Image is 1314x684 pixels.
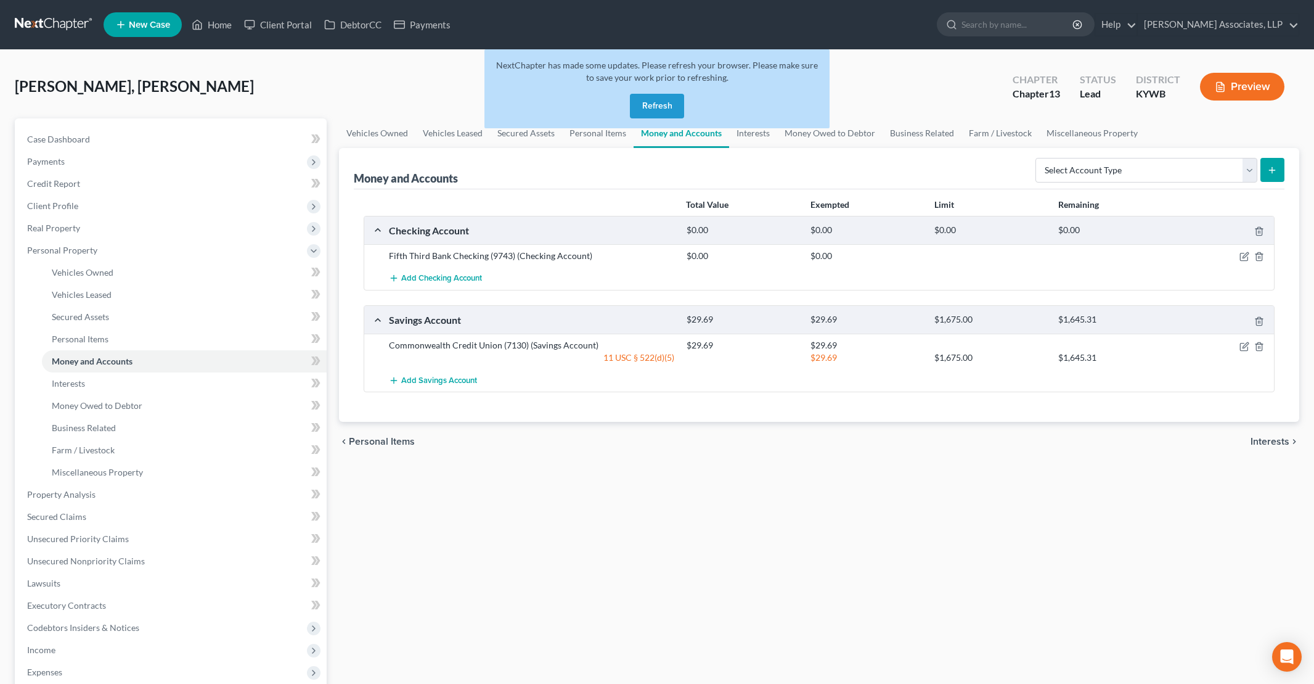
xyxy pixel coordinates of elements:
[883,118,961,148] a: Business Related
[804,352,928,364] div: $29.69
[928,225,1052,236] div: $0.00
[52,311,109,322] span: Secured Assets
[42,373,327,395] a: Interests
[52,467,143,477] span: Miscellaneous Property
[804,250,928,262] div: $0.00
[339,437,415,447] button: chevron_left Personal Items
[389,267,482,290] button: Add Checking Account
[42,262,327,284] a: Vehicles Owned
[17,572,327,595] a: Lawsuits
[318,14,388,36] a: DebtorCC
[630,94,684,118] button: Refresh
[27,556,145,566] span: Unsecured Nonpriority Claims
[961,118,1039,148] a: Farm / Livestock
[27,178,80,189] span: Credit Report
[680,339,804,352] div: $29.69
[52,445,115,455] span: Farm / Livestock
[15,77,254,95] span: [PERSON_NAME], [PERSON_NAME]
[1013,87,1060,101] div: Chapter
[804,314,928,326] div: $29.69
[349,437,415,447] span: Personal Items
[680,314,804,326] div: $29.69
[1052,225,1176,236] div: $0.00
[27,622,139,633] span: Codebtors Insiders & Notices
[934,199,954,210] strong: Limit
[383,352,680,364] div: 11 USC § 522(d)(5)
[27,134,90,144] span: Case Dashboard
[1013,73,1060,87] div: Chapter
[401,274,482,284] span: Add Checking Account
[52,267,113,278] span: Vehicles Owned
[27,511,86,522] span: Secured Claims
[52,422,116,433] span: Business Related
[383,339,680,352] div: Commonwealth Credit Union (7130) (Savings Account)
[17,595,327,617] a: Executory Contracts
[389,369,477,392] button: Add Savings Account
[777,118,883,148] a: Money Owed to Debtor
[17,506,327,528] a: Secured Claims
[17,550,327,572] a: Unsecured Nonpriority Claims
[17,128,327,150] a: Case Dashboard
[186,14,238,36] a: Home
[1058,199,1099,210] strong: Remaining
[928,352,1052,364] div: $1,675.00
[52,378,85,389] span: Interests
[27,156,65,167] span: Payments
[415,118,490,148] a: Vehicles Leased
[27,667,62,677] span: Expenses
[27,489,96,500] span: Property Analysis
[1095,14,1136,36] a: Help
[383,250,680,262] div: Fifth Third Bank Checking (9743) (Checking Account)
[27,534,129,544] span: Unsecured Priority Claims
[129,20,170,30] span: New Case
[1136,73,1180,87] div: District
[961,13,1074,36] input: Search by name...
[810,199,849,210] strong: Exempted
[496,60,818,83] span: NextChapter has made some updates. Please refresh your browser. Please make sure to save your wor...
[686,199,728,210] strong: Total Value
[383,224,680,237] div: Checking Account
[52,334,108,344] span: Personal Items
[1052,352,1176,364] div: $1,645.31
[42,328,327,350] a: Personal Items
[1049,88,1060,99] span: 13
[339,437,349,447] i: chevron_left
[42,461,327,484] a: Miscellaneous Property
[1138,14,1299,36] a: [PERSON_NAME] Associates, LLP
[42,350,327,373] a: Money and Accounts
[52,289,112,300] span: Vehicles Leased
[388,14,457,36] a: Payments
[27,223,80,233] span: Real Property
[680,225,804,236] div: $0.00
[52,356,133,366] span: Money and Accounts
[42,439,327,461] a: Farm / Livestock
[1080,73,1116,87] div: Status
[1251,437,1289,447] span: Interests
[1289,437,1299,447] i: chevron_right
[1039,118,1145,148] a: Miscellaneous Property
[42,395,327,417] a: Money Owed to Debtor
[27,600,106,611] span: Executory Contracts
[27,578,60,588] span: Lawsuits
[804,339,928,352] div: $29.69
[1200,73,1284,101] button: Preview
[27,645,55,655] span: Income
[1272,642,1302,672] div: Open Intercom Messenger
[27,245,97,255] span: Personal Property
[1080,87,1116,101] div: Lead
[401,376,477,385] span: Add Savings Account
[238,14,318,36] a: Client Portal
[680,250,804,262] div: $0.00
[804,225,928,236] div: $0.00
[339,118,415,148] a: Vehicles Owned
[17,484,327,506] a: Property Analysis
[17,528,327,550] a: Unsecured Priority Claims
[383,313,680,326] div: Savings Account
[52,400,142,411] span: Money Owed to Debtor
[42,306,327,328] a: Secured Assets
[1052,314,1176,326] div: $1,645.31
[42,284,327,306] a: Vehicles Leased
[27,200,78,211] span: Client Profile
[928,314,1052,326] div: $1,675.00
[42,417,327,439] a: Business Related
